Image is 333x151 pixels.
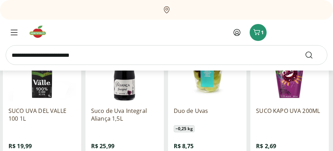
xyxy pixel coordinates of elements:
[91,142,114,150] span: R$ 25,99
[6,45,327,65] input: search
[174,125,195,132] span: ~ 0,25 kg
[305,51,322,59] button: Submit Search
[8,107,76,122] a: SUCO UVA DEL VALLE 100 1L
[256,142,276,150] span: R$ 2,69
[91,107,158,122] a: Suco de Uva Integral Aliança 1,5L
[6,24,23,41] button: Menu
[8,142,32,150] span: R$ 19,99
[28,25,52,39] img: Hortifruti
[174,142,194,150] span: R$ 8,75
[261,29,264,36] span: 1
[174,107,241,122] a: Duo de Uvas
[256,107,323,122] a: SUCO KAPO UVA 200ML
[250,24,267,41] button: Carrinho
